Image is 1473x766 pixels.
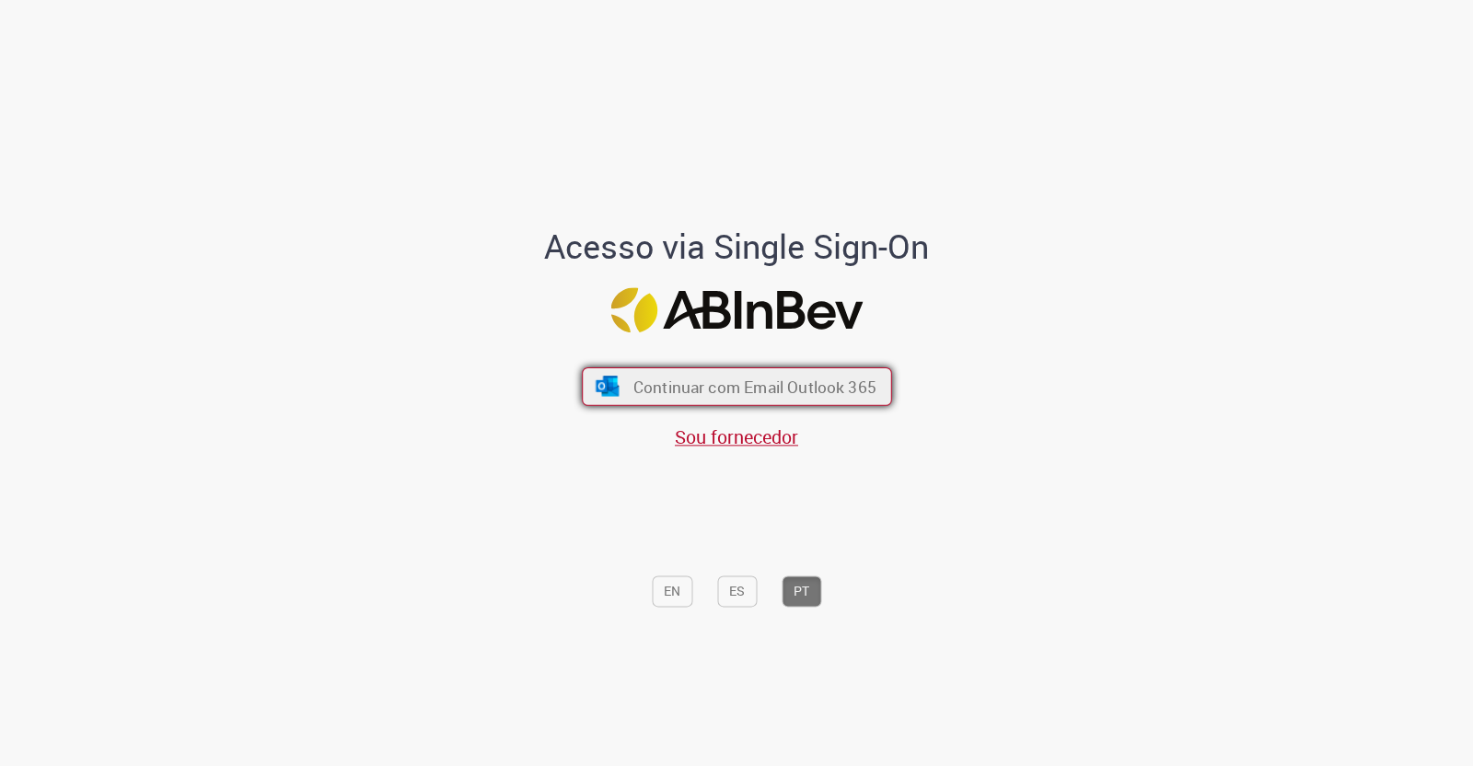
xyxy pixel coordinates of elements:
img: ícone Azure/Microsoft 360 [594,376,621,396]
button: EN [652,575,692,607]
h1: Acesso via Single Sign-On [481,229,992,266]
a: Sou fornecedor [675,424,798,449]
img: Logo ABInBev [610,287,863,332]
button: PT [782,575,821,607]
span: Continuar com Email Outlook 365 [632,376,876,397]
button: ícone Azure/Microsoft 360 Continuar com Email Outlook 365 [582,366,892,405]
button: ES [717,575,757,607]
